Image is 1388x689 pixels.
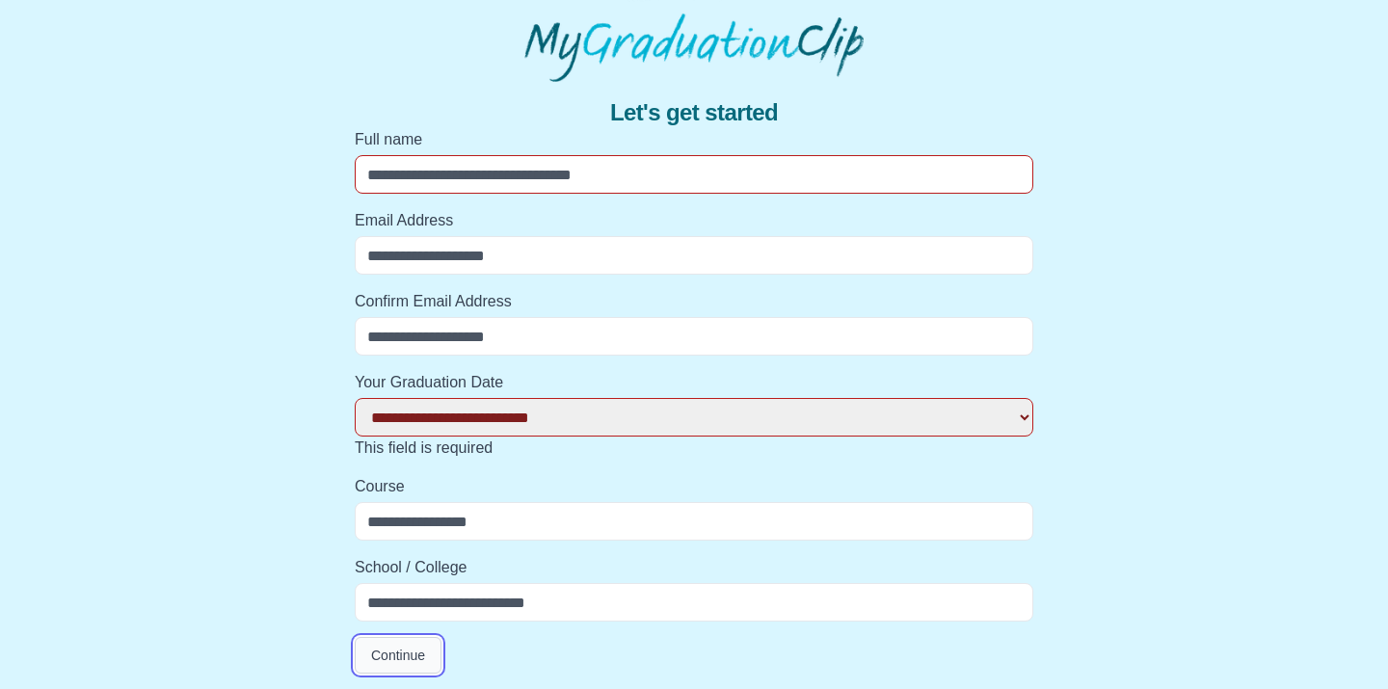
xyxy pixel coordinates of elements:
[355,209,1033,232] label: Email Address
[355,128,1033,151] label: Full name
[355,290,1033,313] label: Confirm Email Address
[355,475,1033,498] label: Course
[355,556,1033,579] label: School / College
[355,439,493,456] span: This field is required
[610,97,778,128] span: Let's get started
[355,371,1033,394] label: Your Graduation Date
[355,637,441,674] button: Continue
